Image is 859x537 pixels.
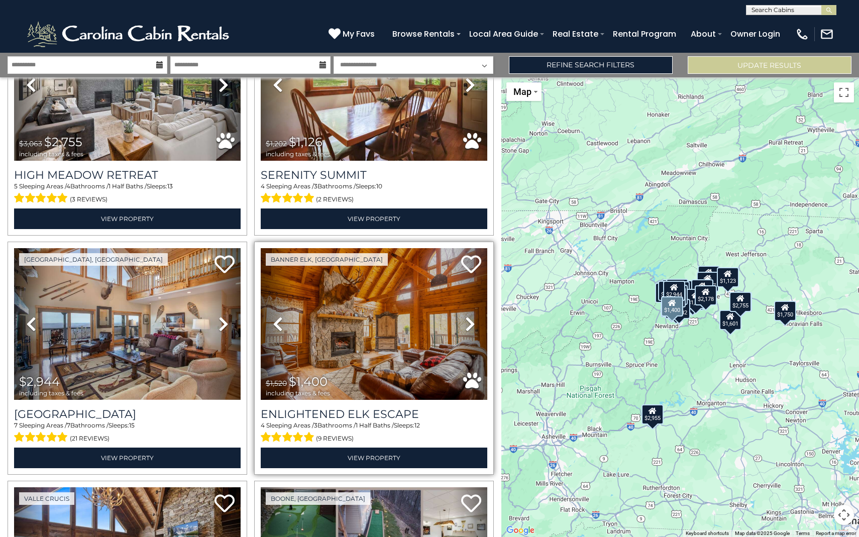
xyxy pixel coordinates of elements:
[658,281,680,301] div: $1,966
[719,309,741,330] div: $1,601
[774,300,796,320] div: $1,750
[735,530,790,536] span: Map data ©2025 Google
[19,253,168,266] a: [GEOGRAPHIC_DATA], [GEOGRAPHIC_DATA]
[266,253,388,266] a: Banner Elk, [GEOGRAPHIC_DATA]
[725,25,785,43] a: Owner Login
[266,139,287,148] span: $1,202
[730,292,752,312] div: $2,878
[14,208,241,229] a: View Property
[19,492,74,505] a: Valle Crucis
[14,407,241,421] a: [GEOGRAPHIC_DATA]
[70,193,108,206] span: (3 reviews)
[686,25,721,43] a: About
[261,182,487,206] div: Sleeping Areas / Bathrooms / Sleeps:
[796,530,810,536] a: Terms
[261,421,487,445] div: Sleeping Areas / Bathrooms / Sleeps:
[686,530,729,537] button: Keyboard shortcuts
[261,407,487,421] a: Enlightened Elk Escape
[14,182,18,190] span: 5
[261,421,265,429] span: 4
[14,168,241,182] a: High Meadow Retreat
[19,151,83,157] span: including taxes & fees
[67,421,70,429] span: 7
[14,407,241,421] h3: Southern Star Lodge
[261,182,265,190] span: 4
[691,279,713,299] div: $1,203
[663,281,685,301] div: $2,944
[314,421,317,429] span: 3
[25,19,234,49] img: White-1-2.png
[14,421,18,429] span: 7
[729,292,751,312] div: $2,755
[19,374,60,389] span: $2,944
[261,208,487,229] a: View Property
[681,290,703,310] div: $1,493
[376,182,382,190] span: 10
[14,182,241,206] div: Sleeping Areas / Bathrooms / Sleeps:
[387,25,460,43] a: Browse Rentals
[14,9,241,161] img: thumbnail_164745638.jpeg
[316,193,354,206] span: (2 reviews)
[688,56,851,74] button: Update Results
[214,493,235,515] a: Add to favorites
[504,524,537,537] a: Open this area in Google Maps (opens a new window)
[14,421,241,445] div: Sleeping Areas / Bathrooms / Sleeps:
[14,248,241,400] img: thumbnail_163268257.jpeg
[167,182,173,190] span: 13
[261,248,487,400] img: thumbnail_164433091.jpeg
[697,272,719,292] div: $1,367
[464,25,543,43] a: Local Area Guide
[109,182,147,190] span: 1 Half Baths /
[655,283,677,303] div: $1,886
[266,390,330,396] span: including taxes & fees
[343,28,375,40] span: My Favs
[261,168,487,182] a: Serenity Summit
[641,404,664,424] div: $2,955
[695,285,717,305] div: $2,178
[661,297,683,317] div: $1,826
[266,379,287,388] span: $1,520
[816,530,856,536] a: Report a map error
[668,298,690,318] div: $1,732
[506,82,542,101] button: Change map style
[19,139,42,148] span: $3,063
[504,524,537,537] img: Google
[14,448,241,468] a: View Property
[666,279,688,299] div: $1,192
[329,28,377,41] a: My Favs
[509,56,673,74] a: Refine Search Filters
[461,254,481,276] a: Add to favorites
[314,182,317,190] span: 3
[795,27,809,41] img: phone-regular-white.png
[266,492,370,505] a: Boone, [GEOGRAPHIC_DATA]
[548,25,603,43] a: Real Estate
[834,505,854,525] button: Map camera controls
[414,421,420,429] span: 12
[214,254,235,276] a: Add to favorites
[70,432,110,445] span: (21 reviews)
[66,182,70,190] span: 4
[44,135,82,149] span: $2,755
[608,25,681,43] a: Rental Program
[685,289,707,309] div: $1,085
[261,9,487,161] img: thumbnail_167191062.jpeg
[461,493,481,515] a: Add to favorites
[266,151,330,157] span: including taxes & fees
[19,390,83,396] span: including taxes & fees
[261,448,487,468] a: View Property
[513,86,531,97] span: Map
[129,421,135,429] span: 15
[356,421,394,429] span: 1 Half Baths /
[666,285,688,305] div: $1,832
[820,27,834,41] img: mail-regular-white.png
[664,287,686,307] div: $1,126
[717,267,739,287] div: $1,123
[316,432,354,445] span: (9 reviews)
[289,374,328,389] span: $1,400
[834,82,854,102] button: Toggle fullscreen view
[661,296,683,316] div: $1,400
[698,265,720,285] div: $2,707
